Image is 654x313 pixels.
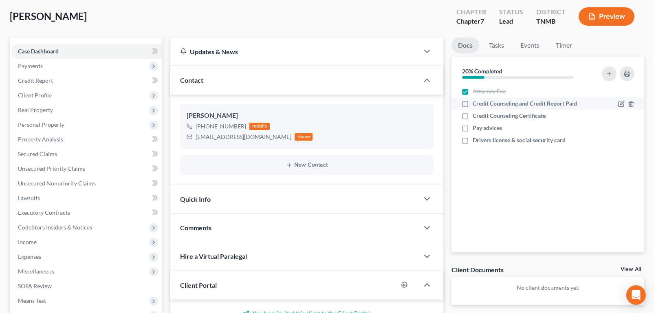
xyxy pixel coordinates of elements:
div: TNMB [536,17,566,26]
a: Executory Contracts [11,205,162,220]
div: [PHONE_NUMBER] [196,122,246,130]
a: View All [621,267,641,272]
span: Quick Info [180,195,211,203]
span: Income [18,238,37,245]
a: Events [514,37,546,53]
a: Credit Report [11,73,162,88]
span: Real Property [18,106,53,113]
span: Personal Property [18,121,64,128]
div: home [295,133,313,141]
a: Secured Claims [11,147,162,161]
a: Unsecured Nonpriority Claims [11,176,162,191]
span: Unsecured Priority Claims [18,165,85,172]
span: Unsecured Nonpriority Claims [18,180,96,187]
a: SOFA Review [11,279,162,293]
span: Case Dashboard [18,48,59,55]
div: Client Documents [451,265,504,274]
a: Property Analysis [11,132,162,147]
span: Codebtors Insiders & Notices [18,224,92,231]
span: 7 [480,17,484,25]
span: Payments [18,62,43,69]
span: Property Analysis [18,136,63,143]
a: Unsecured Priority Claims [11,161,162,176]
div: Chapter [456,7,486,17]
div: Lead [499,17,523,26]
span: Credit Counseling Certificate [473,112,546,120]
a: Case Dashboard [11,44,162,59]
span: Lawsuits [18,194,40,201]
div: District [536,7,566,17]
span: Miscellaneous [18,268,54,275]
span: Attorney Fee [473,87,506,95]
span: Client Profile [18,92,52,99]
p: No client documents yet. [458,284,638,292]
span: SOFA Review [18,282,52,289]
span: Comments [180,224,211,231]
span: Expenses [18,253,41,260]
span: Credit Report [18,77,53,84]
span: Pay advices [473,124,502,132]
strong: 20% Completed [462,68,502,75]
span: Secured Claims [18,150,57,157]
span: Client Portal [180,281,217,289]
span: Executory Contracts [18,209,70,216]
div: Chapter [456,17,486,26]
a: Lawsuits [11,191,162,205]
span: [PERSON_NAME] [10,10,87,22]
div: Open Intercom Messenger [626,285,646,305]
div: [PERSON_NAME] [187,111,427,121]
a: Tasks [482,37,511,53]
div: Status [499,7,523,17]
div: [EMAIL_ADDRESS][DOMAIN_NAME] [196,133,291,141]
span: Hire a Virtual Paralegal [180,252,247,260]
div: mobile [249,123,270,130]
a: Timer [549,37,579,53]
button: Preview [579,7,634,26]
span: Drivers license & social security card [473,136,566,144]
button: New Contact [187,162,427,168]
span: Credit Counseling and Credit Report Paid [473,99,577,108]
span: Means Test [18,297,46,304]
a: Docs [451,37,479,53]
div: Updates & News [180,47,409,56]
span: Contact [180,76,203,84]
